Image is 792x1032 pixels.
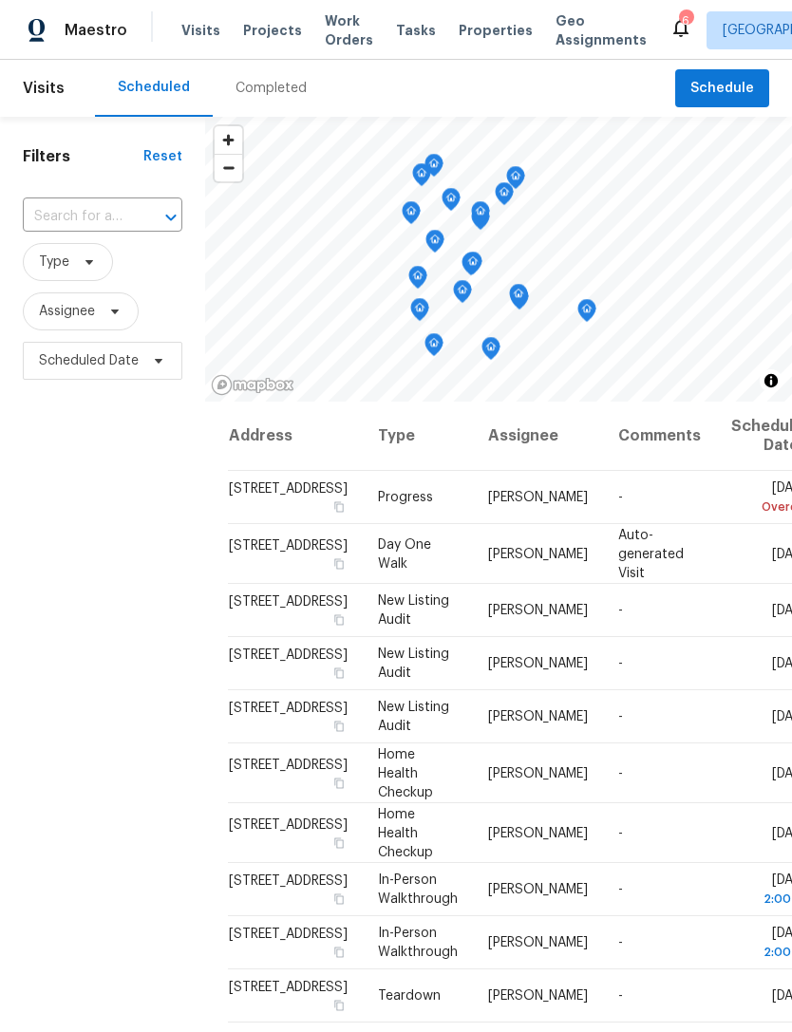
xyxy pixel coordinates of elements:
th: Assignee [473,402,603,471]
button: Copy Address [330,718,348,735]
div: Map marker [481,337,500,366]
div: Map marker [408,266,427,295]
th: Type [363,402,473,471]
span: Teardown [378,989,441,1003]
span: [PERSON_NAME] [488,657,588,670]
span: Tasks [396,24,436,37]
span: In-Person Walkthrough [378,873,458,906]
div: Completed [236,79,307,98]
span: Scheduled Date [39,351,139,370]
div: Map marker [442,188,461,217]
button: Copy Address [330,944,348,961]
span: [STREET_ADDRESS] [229,928,348,941]
span: In-Person Walkthrough [378,927,458,959]
div: Map marker [410,298,429,328]
span: [STREET_ADDRESS] [229,874,348,888]
span: - [618,491,623,504]
span: Assignee [39,302,95,321]
span: Work Orders [325,11,373,49]
span: Schedule [690,77,754,101]
span: Progress [378,491,433,504]
div: Map marker [402,201,421,231]
span: New Listing Audit [378,701,449,733]
span: Maestro [65,21,127,40]
button: Copy Address [330,498,348,516]
button: Toggle attribution [760,369,783,392]
span: Visits [23,67,65,109]
span: - [618,710,623,723]
div: Reset [143,147,182,166]
div: Map marker [462,253,481,282]
span: New Listing Audit [378,594,449,627]
span: New Listing Audit [378,647,449,680]
input: Search for an address... [23,202,129,232]
span: [STREET_ADDRESS] [229,981,348,994]
span: [STREET_ADDRESS] [229,648,348,662]
th: Address [228,402,363,471]
div: Map marker [453,280,472,310]
span: [PERSON_NAME] [488,710,588,723]
div: Map marker [509,284,528,313]
span: Day One Walk [378,537,431,570]
div: Map marker [463,252,482,281]
span: - [618,604,623,617]
button: Copy Address [330,834,348,851]
button: Zoom in [215,126,242,154]
button: Copy Address [330,891,348,908]
button: Copy Address [330,611,348,629]
span: Visits [181,21,220,40]
span: Projects [243,21,302,40]
span: [PERSON_NAME] [488,766,588,779]
button: Zoom out [215,154,242,181]
button: Schedule [675,69,769,108]
div: Map marker [424,154,443,183]
span: Properties [459,21,533,40]
span: Geo Assignments [556,11,647,49]
span: [PERSON_NAME] [488,883,588,896]
span: - [618,826,623,839]
h1: Filters [23,147,143,166]
span: - [618,657,623,670]
div: Map marker [424,333,443,363]
div: Scheduled [118,78,190,97]
span: [STREET_ADDRESS] [229,758,348,771]
span: Auto-generated Visit [618,528,684,579]
span: [STREET_ADDRESS] [229,817,348,831]
div: Map marker [495,182,514,212]
span: - [618,936,623,949]
button: Copy Address [330,774,348,791]
button: Copy Address [330,554,348,572]
button: Copy Address [330,997,348,1014]
div: Map marker [425,230,444,259]
span: [STREET_ADDRESS] [229,595,348,609]
button: Copy Address [330,665,348,682]
span: [PERSON_NAME] [488,989,588,1003]
span: [PERSON_NAME] [488,936,588,949]
span: [STREET_ADDRESS] [229,538,348,552]
span: [PERSON_NAME] [488,604,588,617]
a: Mapbox homepage [211,374,294,396]
span: - [618,766,623,779]
span: Type [39,253,69,272]
span: - [618,989,623,1003]
span: Toggle attribution [765,370,777,391]
span: - [618,883,623,896]
th: Comments [603,402,716,471]
div: 6 [679,11,692,30]
button: Open [158,204,184,231]
span: Home Health Checkup [378,807,433,858]
div: Map marker [412,163,431,193]
div: Map marker [577,299,596,328]
div: Map marker [471,201,490,231]
span: Home Health Checkup [378,747,433,798]
span: [PERSON_NAME] [488,491,588,504]
span: [PERSON_NAME] [488,826,588,839]
div: Map marker [506,166,525,196]
span: [PERSON_NAME] [488,547,588,560]
span: [STREET_ADDRESS] [229,482,348,496]
span: [STREET_ADDRESS] [229,702,348,715]
span: Zoom out [215,155,242,181]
